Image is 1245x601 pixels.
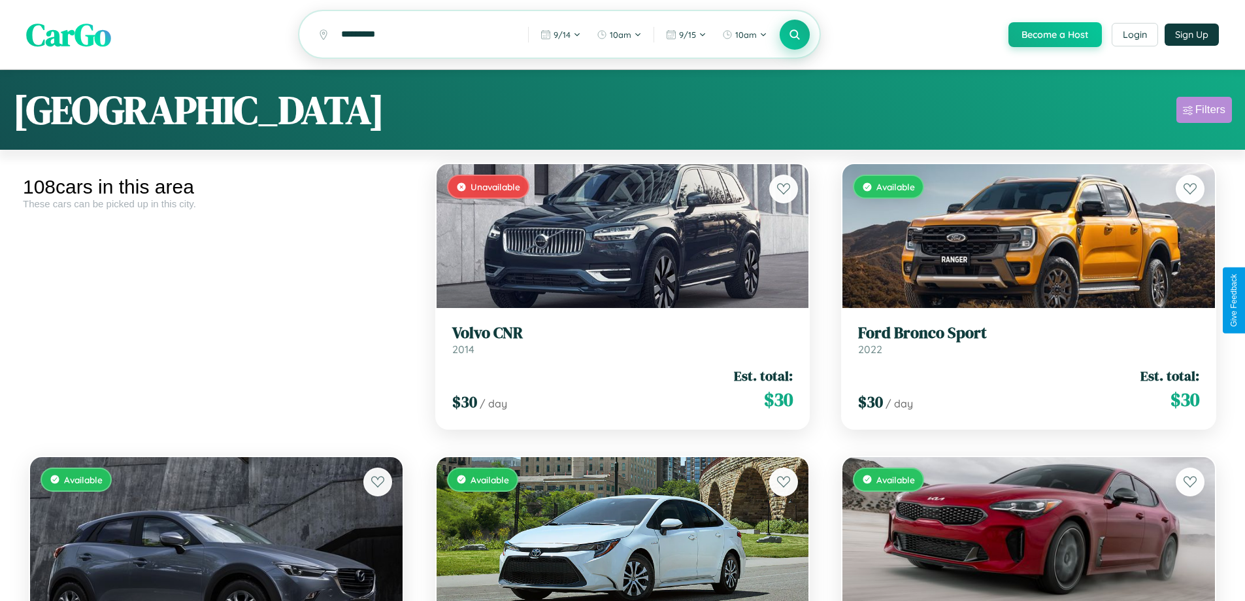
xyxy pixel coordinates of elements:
[471,474,509,485] span: Available
[452,391,477,413] span: $ 30
[876,181,915,192] span: Available
[858,391,883,413] span: $ 30
[886,397,913,410] span: / day
[716,24,774,45] button: 10am
[659,24,713,45] button: 9/15
[764,386,793,413] span: $ 30
[64,474,103,485] span: Available
[734,366,793,385] span: Est. total:
[471,181,520,192] span: Unavailable
[452,324,793,343] h3: Volvo CNR
[1112,23,1158,46] button: Login
[876,474,915,485] span: Available
[1140,366,1199,385] span: Est. total:
[858,324,1199,356] a: Ford Bronco Sport2022
[858,324,1199,343] h3: Ford Bronco Sport
[23,176,410,198] div: 108 cars in this area
[1229,274,1238,327] div: Give Feedback
[1008,22,1102,47] button: Become a Host
[26,13,111,56] span: CarGo
[1165,24,1219,46] button: Sign Up
[534,24,588,45] button: 9/14
[1176,97,1232,123] button: Filters
[610,29,631,40] span: 10am
[23,198,410,209] div: These cars can be picked up in this city.
[13,83,384,137] h1: [GEOGRAPHIC_DATA]
[858,343,882,356] span: 2022
[480,397,507,410] span: / day
[735,29,757,40] span: 10am
[590,24,648,45] button: 10am
[452,343,474,356] span: 2014
[554,29,571,40] span: 9 / 14
[1195,103,1225,116] div: Filters
[679,29,696,40] span: 9 / 15
[1170,386,1199,413] span: $ 30
[452,324,793,356] a: Volvo CNR2014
